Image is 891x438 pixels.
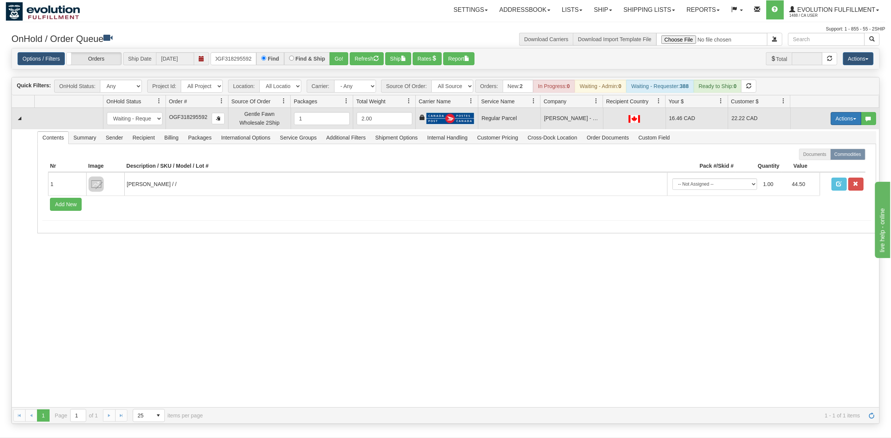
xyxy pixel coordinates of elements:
[48,172,86,196] td: 1
[138,412,148,419] span: 25
[214,412,860,419] span: 1 - 1 of 1 items
[268,56,279,61] label: Find
[527,95,540,107] a: Service Name filter column settings
[443,52,474,65] button: Report
[147,80,181,93] span: Project Id:
[6,26,885,32] div: Support: 1 - 855 - 55 - 2SHIP
[588,0,618,19] a: Ship
[766,52,792,65] span: Total
[760,175,789,193] td: 1.00
[789,175,818,193] td: 44.50
[656,33,767,46] input: Import
[448,0,494,19] a: Settings
[169,114,207,120] span: OGF318295592
[715,95,728,107] a: Your $ filter column settings
[307,80,334,93] span: Carrier:
[523,132,582,144] span: Cross-Dock Location
[556,0,588,19] a: Lists
[50,198,82,211] button: Add New
[11,33,440,44] h3: OnHold / Order Queue
[322,132,370,144] span: Additional Filters
[133,409,203,422] span: items per page
[669,98,684,105] span: Your $
[381,80,431,93] span: Source Of Order:
[426,112,474,125] img: Canada Post
[232,98,271,105] span: Source Of Order
[873,180,890,258] iframe: chat widget
[101,132,127,144] span: Sender
[831,112,861,125] button: Actions
[123,52,156,65] span: Ship Date
[790,12,847,19] span: 1488 / CA User
[736,160,782,172] th: Quantity
[340,95,353,107] a: Packages filter column settings
[694,80,742,93] div: Ready to Ship:
[37,409,49,422] span: Page 1
[124,172,667,196] td: [PERSON_NAME] / /
[350,52,384,65] button: Refresh
[578,36,651,42] a: Download Import Template File
[12,77,879,95] div: grid toolbar
[160,132,183,144] span: Billing
[124,160,667,172] th: Description / SKU / Model / Lot #
[275,132,321,144] span: Service Groups
[788,33,865,46] input: Search
[681,0,725,19] a: Reports
[48,160,86,172] th: Nr
[18,52,65,65] a: Options / Filters
[86,160,124,172] th: Image
[864,33,880,46] button: Search
[590,95,603,107] a: Company filter column settings
[71,409,86,422] input: Page 1
[666,108,728,129] td: 16.46 CAD
[667,160,736,172] th: Pack #/Skid #
[731,98,759,105] span: Customer $
[153,95,166,107] a: OnHold Status filter column settings
[133,409,165,422] span: Page sizes drop down
[15,114,24,123] a: Collapse
[777,95,790,107] a: Customer $ filter column settings
[212,113,225,124] button: Copy to clipboard
[55,409,98,422] span: Page of 1
[228,80,259,93] span: Location:
[799,149,831,160] label: Documents
[128,132,159,144] span: Recipient
[152,409,164,422] span: select
[728,108,790,129] td: 22.22 CAD
[217,132,275,144] span: International Options
[330,52,348,65] button: Go!
[680,83,688,89] strong: 388
[277,95,290,107] a: Source Of Order filter column settings
[69,132,101,144] span: Summary
[865,409,878,422] a: Refresh
[294,98,317,105] span: Packages
[475,80,503,93] span: Orders:
[606,98,648,105] span: Recipient Country
[88,176,104,192] img: 8DAB37Fk3hKpn3AAAAAElFTkSuQmCC
[6,2,80,21] img: logo1488.jpg
[503,80,533,93] div: New:
[465,95,478,107] a: Carrier Name filter column settings
[54,80,100,93] span: OnHold Status:
[6,5,71,14] div: live help - online
[211,52,256,65] input: Order #
[524,36,568,42] a: Download Carriers
[419,98,451,105] span: Carrier Name
[567,83,570,89] strong: 0
[540,108,603,129] td: [PERSON_NAME] - 2ND FLOOR
[626,80,693,93] div: Waiting - Requester:
[296,56,325,61] label: Find & Ship
[38,132,68,144] span: Contents
[356,98,386,105] span: Total Weight
[494,0,556,19] a: Addressbook
[402,95,415,107] a: Total Weight filter column settings
[733,83,737,89] strong: 0
[544,98,566,105] span: Company
[371,132,422,144] span: Shipment Options
[215,95,228,107] a: Order # filter column settings
[634,132,674,144] span: Custom Field
[533,80,575,93] div: In Progress:
[618,0,681,19] a: Shipping lists
[413,52,442,65] button: Rates
[478,108,540,129] td: Regular Parcel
